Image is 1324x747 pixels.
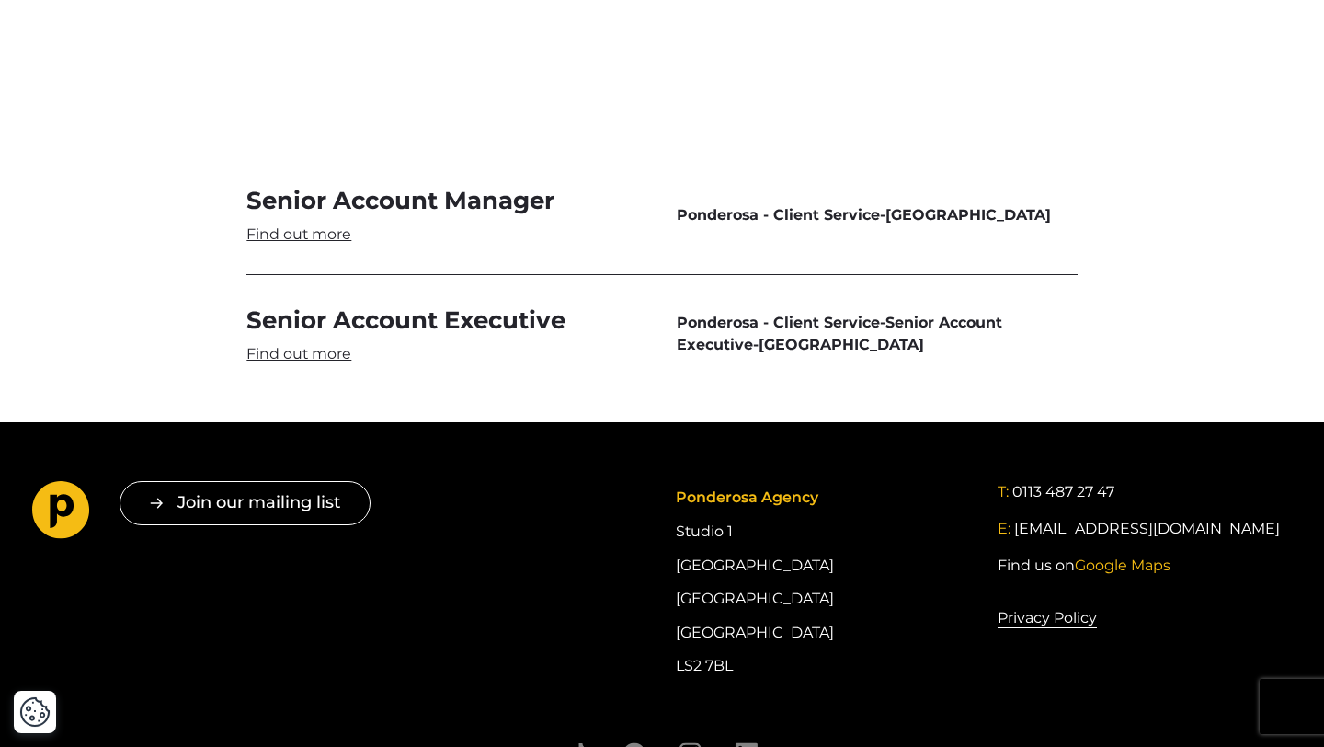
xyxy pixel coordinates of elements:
[885,206,1051,224] span: [GEOGRAPHIC_DATA]
[246,185,647,245] a: Senior Account Manager
[998,520,1010,537] span: E:
[998,606,1097,630] a: Privacy Policy
[1012,481,1114,503] a: 0113 487 27 47
[246,305,647,364] a: Senior Account Executive
[677,314,880,331] span: Ponderosa - Client Service
[677,204,1078,226] span: -
[19,696,51,728] button: Cookie Settings
[676,481,970,683] div: Studio 1 [GEOGRAPHIC_DATA] [GEOGRAPHIC_DATA] [GEOGRAPHIC_DATA] LS2 7BL
[998,483,1009,500] span: T:
[677,206,880,224] span: Ponderosa - Client Service
[19,696,51,728] img: Revisit consent button
[1014,518,1280,540] a: [EMAIL_ADDRESS][DOMAIN_NAME]
[32,481,90,546] a: Go to homepage
[677,312,1078,356] span: - -
[998,555,1170,577] a: Find us onGoogle Maps
[120,481,371,524] button: Join our mailing list
[759,336,924,353] span: [GEOGRAPHIC_DATA]
[676,488,818,506] span: Ponderosa Agency
[1075,557,1170,574] span: Google Maps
